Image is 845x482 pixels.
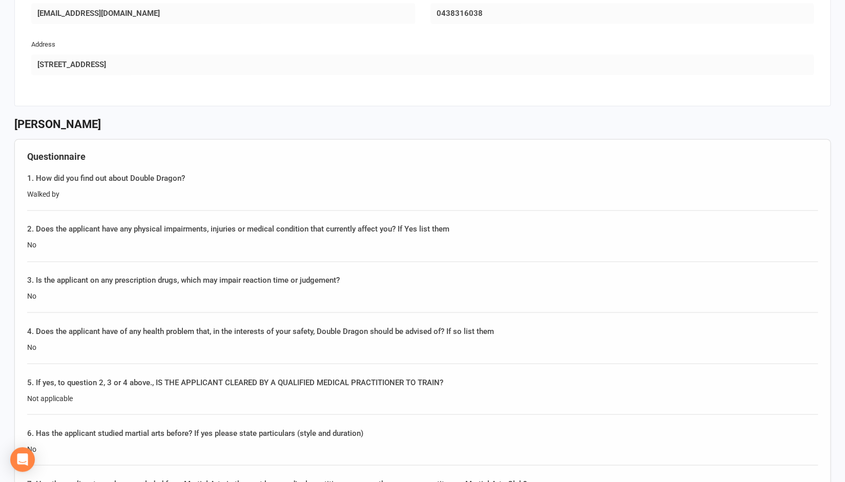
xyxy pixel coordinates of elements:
div: 3. Is the applicant on any prescription drugs, which may impair reaction time or judgement? [27,274,818,286]
div: No [27,290,818,302]
div: No [27,239,818,250]
div: 4. Does the applicant have of any health problem that, in the interests of your safety, Double Dr... [27,325,818,337]
div: No [27,341,818,352]
h4: Questionnaire [27,152,818,162]
div: Open Intercom Messenger [10,447,35,472]
h3: [PERSON_NAME] [14,118,831,131]
div: No [27,443,818,454]
div: 5. If yes, to question 2, 3 or 4 above., IS THE APPLICANT CLEARED BY A QUALIFIED MEDICAL PRACTITI... [27,376,818,388]
div: Walked by [27,188,818,200]
div: 2. Does the applicant have any physical impairments, injuries or medical condition that currently... [27,223,818,235]
div: 6. Has the applicant studied martial arts before? If yes please state particulars (style and dura... [27,427,818,439]
div: 1. How did you find out about Double Dragon? [27,172,818,184]
div: Not applicable [27,392,818,404]
label: Address [31,39,55,50]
